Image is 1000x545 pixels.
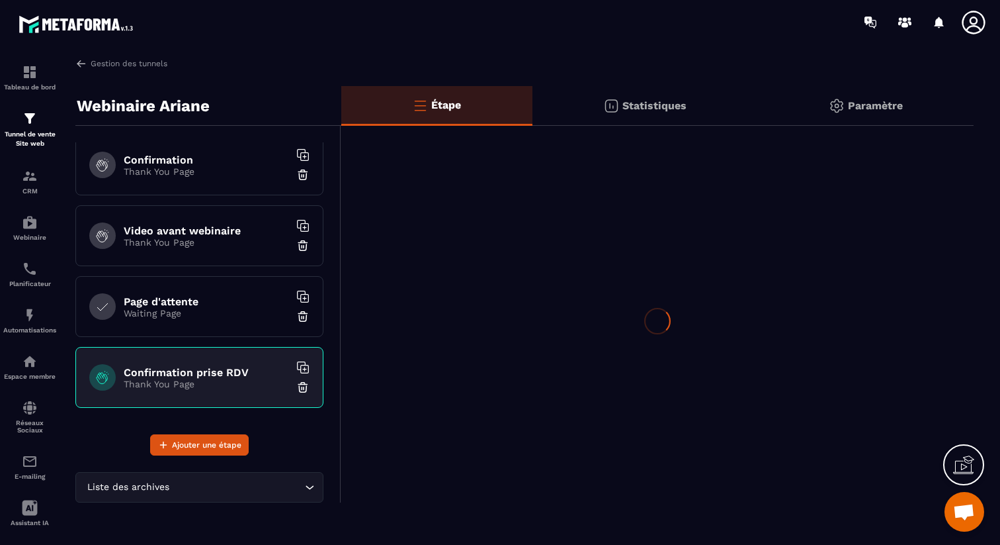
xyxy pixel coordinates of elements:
div: Ouvrir le chat [944,492,984,532]
input: Search for option [172,480,302,495]
a: formationformationCRM [3,158,56,205]
p: Tunnel de vente Site web [3,130,56,148]
p: Webinaire [3,234,56,241]
h6: Confirmation prise RDV [124,366,289,379]
p: E-mailing [3,473,56,480]
a: emailemailE-mailing [3,444,56,490]
p: Thank You Page [124,237,289,248]
p: Assistant IA [3,519,56,526]
img: formation [22,111,38,126]
img: arrow [75,58,87,70]
a: schedulerschedulerPlanificateur [3,251,56,297]
span: Ajouter une étape [172,438,241,452]
a: Assistant IA [3,490,56,536]
p: Webinaire Ariane [77,93,210,119]
a: automationsautomationsWebinaire [3,205,56,251]
img: bars-o.4a397970.svg [412,97,428,113]
img: trash [296,239,310,252]
img: stats.20deebd0.svg [603,98,619,114]
p: Automatisations [3,326,56,334]
button: Ajouter une étape [150,434,249,456]
span: Liste des archives [84,480,172,495]
p: Espace membre [3,373,56,380]
a: formationformationTunnel de vente Site web [3,101,56,158]
img: setting-gr.5f69749f.svg [829,98,845,114]
p: Paramètre [848,99,903,112]
a: automationsautomationsEspace membre [3,344,56,390]
p: Réseaux Sociaux [3,419,56,434]
p: Statistiques [622,99,687,112]
img: email [22,454,38,470]
img: scheduler [22,261,38,277]
img: automations [22,215,38,230]
img: social-network [22,400,38,416]
a: formationformationTableau de bord [3,54,56,101]
a: automationsautomationsAutomatisations [3,297,56,344]
img: trash [296,310,310,323]
img: trash [296,168,310,181]
p: Thank You Page [124,379,289,389]
img: logo [19,12,138,36]
a: social-networksocial-networkRéseaux Sociaux [3,390,56,444]
p: Étape [431,99,461,111]
p: Tableau de bord [3,83,56,91]
h6: Video avant webinaire [124,224,289,237]
h6: Confirmation [124,154,289,166]
div: Search for option [75,472,323,503]
img: formation [22,168,38,184]
img: automations [22,307,38,323]
p: Thank You Page [124,166,289,177]
img: trash [296,381,310,394]
h6: Page d'attente [124,295,289,308]
p: Waiting Page [124,308,289,319]
img: formation [22,64,38,80]
p: Planificateur [3,280,56,287]
img: automations [22,354,38,370]
a: Gestion des tunnels [75,58,167,70]
p: CRM [3,187,56,195]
